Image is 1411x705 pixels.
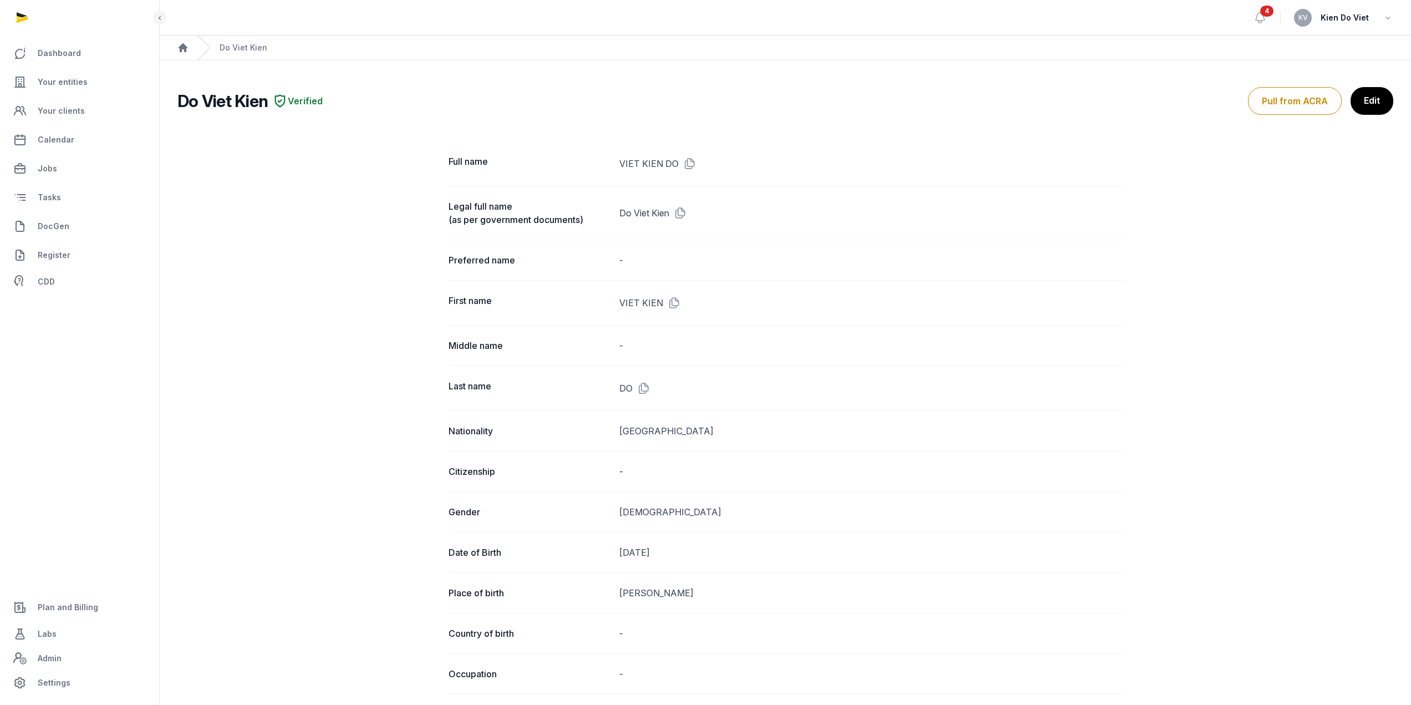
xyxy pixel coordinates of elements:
[9,213,150,240] a: DocGen
[1260,6,1274,17] span: 4
[619,339,1123,352] dd: -
[38,133,74,146] span: Calendar
[619,253,1123,267] dd: -
[449,339,610,352] dt: Middle name
[9,670,150,696] a: Settings
[619,424,1123,438] dd: [GEOGRAPHIC_DATA]
[449,465,610,478] dt: Citizenship
[1351,87,1393,115] a: Edit
[449,253,610,267] dt: Preferred name
[619,294,1123,312] dd: VIET KIEN
[1298,14,1308,21] span: KV
[449,155,610,173] dt: Full name
[9,155,150,182] a: Jobs
[38,191,61,204] span: Tasks
[9,621,150,647] a: Labs
[9,126,150,153] a: Calendar
[619,586,1123,600] dd: [PERSON_NAME]
[38,275,55,288] span: CDD
[619,379,1123,397] dd: DO
[38,162,57,175] span: Jobs
[38,652,62,665] span: Admin
[449,424,610,438] dt: Nationality
[177,91,268,111] h2: Do Viet Kien
[449,546,610,559] dt: Date of Birth
[220,42,267,53] div: Do Viet Kien
[619,505,1123,519] dd: [DEMOGRAPHIC_DATA]
[38,627,57,641] span: Labs
[288,94,323,108] span: Verified
[9,184,150,211] a: Tasks
[449,627,610,640] dt: Country of birth
[449,667,610,681] dt: Occupation
[9,242,150,268] a: Register
[619,546,1123,559] dd: [DATE]
[38,220,69,233] span: DocGen
[9,40,150,67] a: Dashboard
[38,75,88,89] span: Your entities
[9,647,150,670] a: Admin
[619,627,1123,640] dd: -
[38,248,70,262] span: Register
[160,35,1411,60] nav: Breadcrumb
[619,667,1123,681] dd: -
[449,200,610,226] dt: Legal full name (as per government documents)
[38,104,85,118] span: Your clients
[38,47,81,60] span: Dashboard
[1294,9,1312,27] button: KV
[1321,11,1369,24] span: Kien Do Viet
[9,271,150,293] a: CDD
[619,200,1123,226] dd: Do Viet Kien
[619,155,1123,173] dd: VIET KIEN DO
[619,465,1123,478] dd: -
[449,586,610,600] dt: Place of birth
[38,676,70,689] span: Settings
[9,594,150,621] a: Plan and Billing
[449,294,610,312] dt: First name
[9,69,150,95] a: Your entities
[449,379,610,397] dt: Last name
[9,98,150,124] a: Your clients
[449,505,610,519] dt: Gender
[1248,87,1342,115] button: Pull from ACRA
[38,601,98,614] span: Plan and Billing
